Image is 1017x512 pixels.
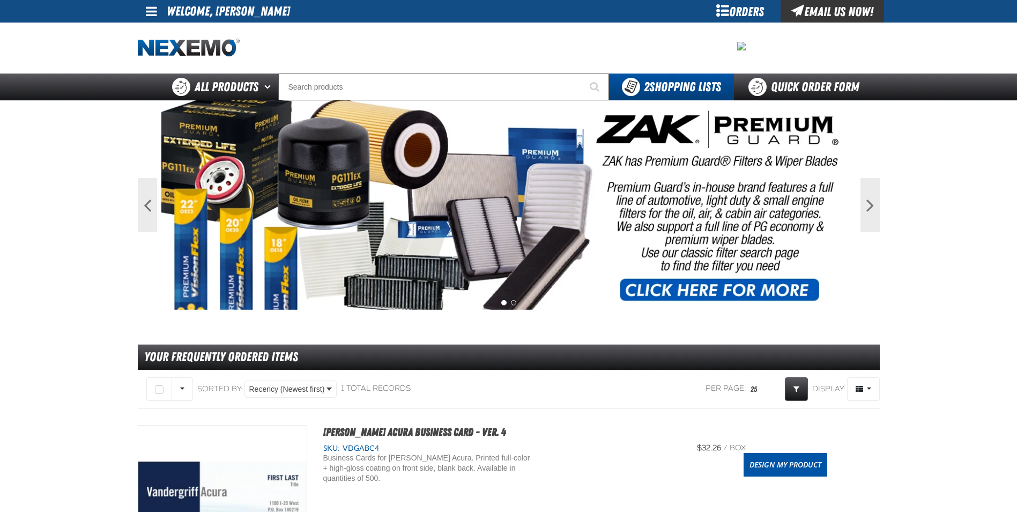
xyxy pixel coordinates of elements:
a: Design My Product [744,453,827,477]
span: Recency (Newest first) [249,384,325,395]
button: You have 2 Shopping Lists. Open to view details [609,74,734,100]
span: Shopping Lists [644,79,721,94]
span: Display: [812,384,845,393]
span: VDGABC4 [340,444,379,452]
span: All Products [195,77,258,97]
img: Nexemo logo [138,39,240,57]
button: 1 of 2 [501,300,507,305]
strong: 2 [644,79,649,94]
img: PG Filters & Wipers [161,100,856,310]
button: Next [860,178,880,232]
span: $32.26 [697,443,721,452]
div: SKU: [323,443,677,454]
span: Per page: [706,384,746,394]
div: Business Cards for [PERSON_NAME] Acura. Printed full-color + high-gloss coating on front side, bl... [323,453,536,484]
span: / [723,443,728,452]
a: [PERSON_NAME] Acura Business Card - Ver. 4 [323,426,506,438]
button: Start Searching [582,74,609,100]
button: Product Grid Views Toolbar [847,377,880,401]
span: Sorted By: [197,384,243,393]
div: 1 total records [341,384,411,394]
button: Rows selection options [172,377,193,401]
button: Previous [138,178,157,232]
img: 08cb5c772975e007c414e40fb9967a9c.jpeg [737,42,746,50]
a: Expand or Collapse Grid Filters [785,377,808,401]
span: box [730,443,746,452]
span: Product Grid Views Toolbar [848,378,879,400]
button: 2 of 2 [511,300,516,305]
input: Search [278,74,609,100]
div: Your Frequently Ordered Items [138,345,880,370]
button: Open All Products pages [261,74,278,100]
a: Quick Order Form [734,74,879,100]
